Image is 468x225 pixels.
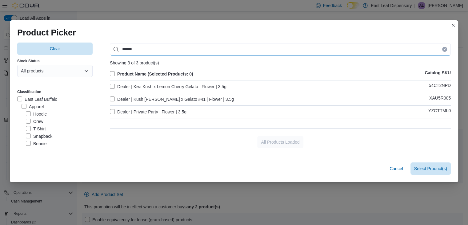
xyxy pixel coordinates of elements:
label: Classification [17,89,41,94]
button: Clear [17,43,93,55]
h1: Product Picker [17,28,76,38]
p: XAU5R005 [429,96,451,103]
label: Dealer | Private Party | Flower | 3.5g [110,108,186,116]
button: Select Product(s) [410,162,451,175]
input: Use aria labels when no actual label is in use [110,43,451,55]
label: Crew [26,118,43,125]
label: Beanie [26,140,47,147]
button: All Products Loaded [257,136,303,148]
label: Dealer | Kiwi Kush x Lemon Cherry Gelato | Flower | 3.5g [110,83,226,90]
label: Jacket [26,147,46,155]
span: Cancel [390,166,403,172]
span: All Products Loaded [261,139,299,145]
button: Clear input [442,47,447,52]
button: Cancel [387,162,406,175]
label: Product Name (Selected Products: 0) [110,70,193,78]
label: Hoodie [26,110,47,118]
span: Clear [50,46,60,52]
label: Stock Status [17,59,40,63]
label: East Leaf Buffalo [17,96,57,103]
label: Apparel [22,103,44,110]
div: Showing 3 of 3 product(s) [110,60,451,65]
button: All products [17,65,93,77]
span: Select Product(s) [414,166,447,172]
p: YZGTTML0 [428,108,451,116]
label: Snapback [26,133,52,140]
button: Closes this modal window [450,22,457,29]
label: T Shirt [26,125,46,133]
p: 54CT2NPD [429,83,451,90]
p: Catalog SKU [425,70,451,78]
label: Dealer | Kush [PERSON_NAME] x Gelato #41 | Flower | 3.5g [110,96,234,103]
